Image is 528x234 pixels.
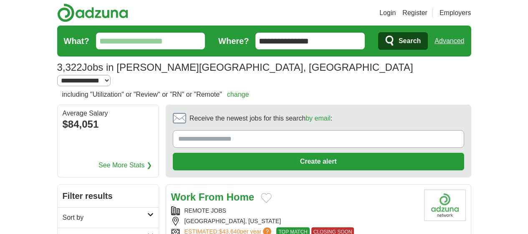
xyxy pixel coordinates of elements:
img: Company logo [424,190,466,221]
a: Register [402,8,427,18]
label: What? [64,35,89,47]
a: Login [379,8,396,18]
h2: Sort by [63,213,147,223]
a: Work From Home [171,191,255,203]
div: REMOTE JOBS [171,206,417,215]
strong: Work [171,191,196,203]
a: by email [306,115,331,122]
button: Add to favorite jobs [261,193,272,203]
div: $84,051 [63,117,154,132]
label: Where? [218,35,249,47]
a: change [227,91,249,98]
h1: Jobs in [PERSON_NAME][GEOGRAPHIC_DATA], [GEOGRAPHIC_DATA] [57,62,413,73]
button: Search [378,32,428,50]
div: [GEOGRAPHIC_DATA], [US_STATE] [171,217,417,226]
a: Sort by [58,207,159,228]
h2: Filter results [58,185,159,207]
strong: From [199,191,224,203]
strong: Home [226,191,254,203]
span: Receive the newest jobs for this search : [189,113,332,123]
h2: including "Utilization" or "Review" or "RN" or "Remote" [62,90,249,100]
span: 3,322 [57,60,82,75]
div: Average Salary [63,110,154,117]
a: See More Stats ❯ [99,160,152,170]
a: Employers [440,8,471,18]
button: Create alert [173,153,464,170]
span: Search [399,33,421,49]
a: Advanced [435,33,464,49]
img: Adzuna logo [57,3,128,22]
